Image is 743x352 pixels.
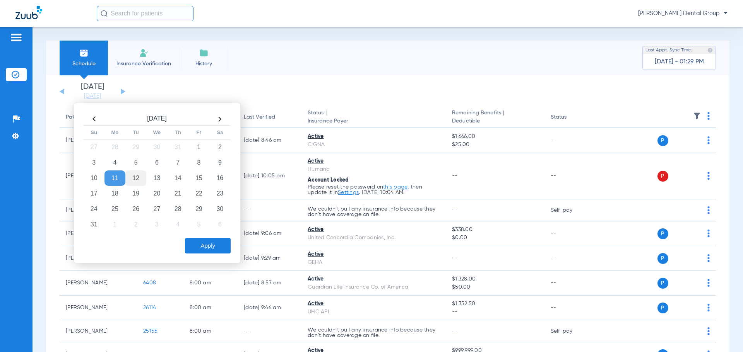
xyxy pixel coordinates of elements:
a: [DATE] [69,92,116,100]
span: [PERSON_NAME] Dental Group [638,10,728,17]
span: -- [452,328,458,334]
img: x.svg [690,327,698,335]
img: x.svg [690,230,698,237]
span: [DATE] - 01:29 PM [655,58,704,66]
span: -- [452,173,458,179]
img: Schedule [79,48,89,58]
span: P [657,228,668,239]
div: Last Verified [244,113,275,121]
a: Settings [338,190,359,195]
img: group-dot-blue.svg [707,172,710,180]
span: 26114 [143,305,156,310]
th: Remaining Benefits | [446,107,544,128]
input: Search for patients [97,6,193,21]
td: 8:00 AM [183,296,238,320]
a: this page [383,184,407,190]
img: x.svg [690,254,698,262]
span: $1,328.00 [452,275,538,283]
span: 6408 [143,280,156,286]
div: Last Verified [244,113,295,121]
td: -- [544,128,597,153]
td: -- [544,271,597,296]
span: History [185,60,222,68]
div: Active [308,250,440,258]
img: x.svg [690,304,698,311]
span: Schedule [65,60,102,68]
div: Patient Name [66,113,100,121]
span: $1,666.00 [452,133,538,141]
span: -- [452,255,458,261]
div: United Concordia Companies, Inc. [308,234,440,242]
span: $338.00 [452,226,538,234]
img: x.svg [690,136,698,144]
iframe: Chat Widget [704,315,743,352]
img: x.svg [690,279,698,287]
span: P [657,278,668,289]
div: Humana [308,165,440,173]
div: UHC API [308,308,440,316]
td: Self-pay [544,320,597,342]
div: Active [308,226,440,234]
p: We couldn’t pull any insurance info because they don’t have coverage on file. [308,327,440,338]
div: CIGNA [308,141,440,149]
img: group-dot-blue.svg [707,206,710,214]
th: Status [544,107,597,128]
th: [DATE] [104,113,209,126]
img: Search Icon [101,10,108,17]
img: group-dot-blue.svg [707,112,710,120]
td: -- [544,221,597,246]
span: $50.00 [452,283,538,291]
img: filter.svg [693,112,701,120]
span: Deductible [452,117,538,125]
td: -- [544,153,597,199]
span: $1,352.50 [452,300,538,308]
td: [DATE] 9:29 AM [238,246,301,271]
button: Apply [185,238,231,253]
td: Self-pay [544,199,597,221]
td: [DATE] 8:46 AM [238,128,301,153]
img: group-dot-blue.svg [707,254,710,262]
div: Active [308,275,440,283]
li: [DATE] [69,83,116,100]
td: -- [238,199,301,221]
img: group-dot-blue.svg [707,304,710,311]
div: GEHA [308,258,440,267]
img: group-dot-blue.svg [707,279,710,287]
img: x.svg [690,206,698,214]
td: [PERSON_NAME] [60,320,137,342]
span: Account Locked [308,177,349,183]
td: [PERSON_NAME] [60,296,137,320]
div: Patient Name [66,113,131,121]
td: [DATE] 9:06 AM [238,221,301,246]
td: 8:00 AM [183,320,238,342]
span: $25.00 [452,141,538,149]
img: Manual Insurance Verification [139,48,149,58]
span: P [657,135,668,146]
span: -- [452,308,538,316]
span: Insurance Verification [114,60,174,68]
span: Last Appt. Sync Time: [645,46,692,54]
img: History [199,48,209,58]
td: -- [544,246,597,271]
span: P [657,303,668,313]
td: [DATE] 10:05 PM [238,153,301,199]
img: hamburger-icon [10,33,22,42]
div: Active [308,157,440,165]
span: $0.00 [452,234,538,242]
img: group-dot-blue.svg [707,136,710,144]
span: P [657,253,668,264]
img: last sync help info [707,48,713,53]
p: Please reset the password on , then update it in . [DATE] 10:04 AM. [308,184,440,195]
td: [PERSON_NAME] [60,271,137,296]
img: x.svg [690,172,698,180]
span: Insurance Payer [308,117,440,125]
img: group-dot-blue.svg [707,230,710,237]
th: Status | [301,107,446,128]
span: P [657,171,668,182]
span: -- [452,207,458,213]
span: 25155 [143,328,158,334]
div: Guardian Life Insurance Co. of America [308,283,440,291]
div: Active [308,133,440,141]
td: -- [238,320,301,342]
